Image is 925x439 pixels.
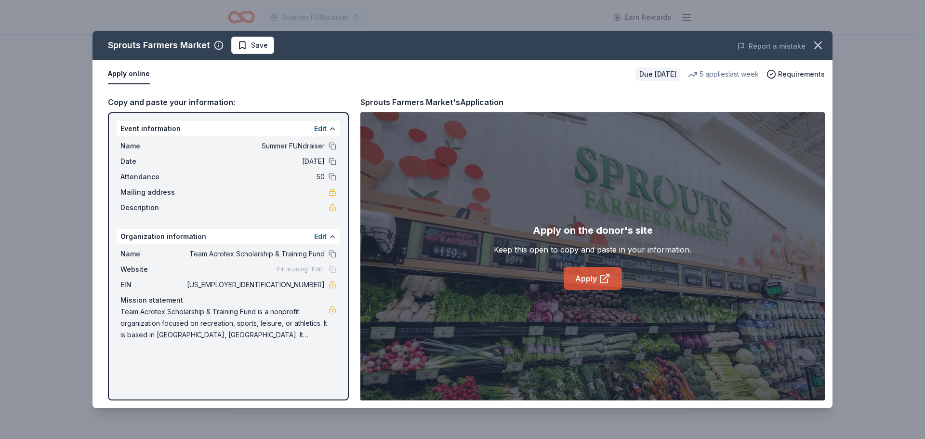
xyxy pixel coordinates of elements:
div: Sprouts Farmers Market [108,38,210,53]
span: Team Acrotex Scholarship & Training Fund [185,248,325,260]
div: Keep this open to copy and paste in your information. [494,244,691,255]
div: Mission statement [120,294,336,306]
span: Description [120,202,185,213]
span: EIN [120,279,185,291]
button: Edit [314,231,327,242]
span: [US_EMPLOYER_IDENTIFICATION_NUMBER] [185,279,325,291]
button: Apply online [108,64,150,84]
div: Organization information [117,229,340,244]
div: Sprouts Farmers Market's Application [360,96,503,108]
span: Name [120,248,185,260]
div: Due [DATE] [635,67,680,81]
div: 5 applies last week [688,68,759,80]
span: Save [251,40,268,51]
span: Website [120,264,185,275]
div: Copy and paste your information: [108,96,349,108]
a: Apply [564,267,622,290]
span: [DATE] [185,156,325,167]
button: Report a mistake [737,40,806,52]
span: Fill in using "Edit" [277,266,325,273]
button: Save [231,37,274,54]
span: Date [120,156,185,167]
button: Requirements [766,68,825,80]
span: Team Acrotex Scholarship & Training Fund is a nonprofit organization focused on recreation, sport... [120,306,329,341]
span: 50 [185,171,325,183]
span: Summer FUNdraiser [185,140,325,152]
div: Apply on the donor's site [533,223,653,238]
span: Attendance [120,171,185,183]
div: Event information [117,121,340,136]
span: Name [120,140,185,152]
span: Requirements [778,68,825,80]
span: Mailing address [120,186,185,198]
button: Edit [314,123,327,134]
